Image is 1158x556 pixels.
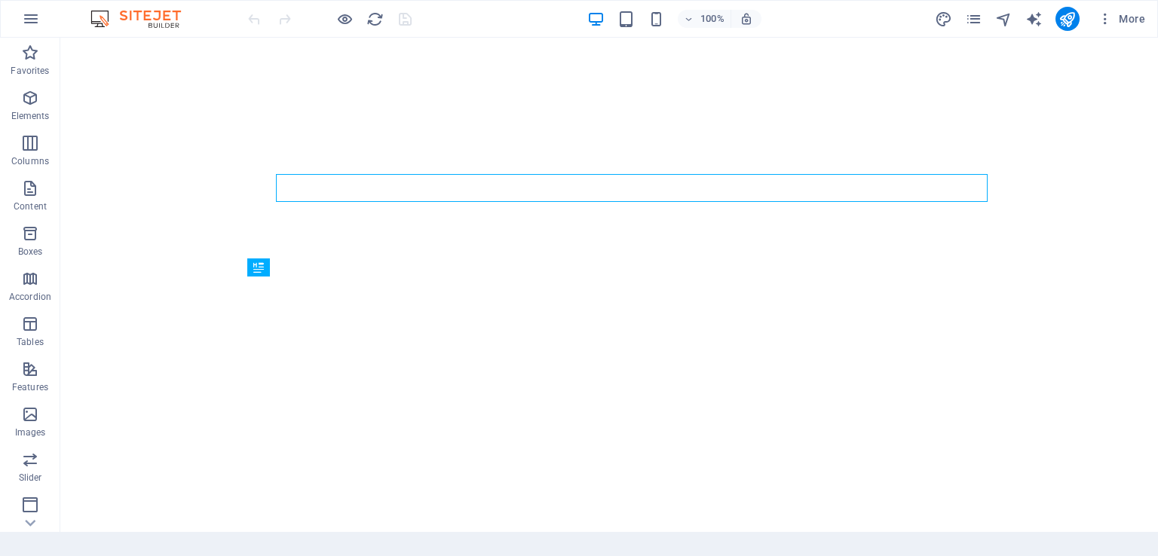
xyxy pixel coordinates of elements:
i: Design (Ctrl+Alt+Y) [935,11,952,28]
span: More [1098,11,1145,26]
button: navigator [995,10,1013,28]
h6: 100% [700,10,725,28]
img: Editor Logo [87,10,200,28]
button: Click here to leave preview mode and continue editing [335,10,354,28]
i: AI Writer [1025,11,1043,28]
p: Slider [19,472,42,484]
button: More [1092,7,1151,31]
button: 100% [678,10,731,28]
p: Favorites [11,65,49,77]
p: Features [12,381,48,393]
button: publish [1055,7,1080,31]
i: Navigator [995,11,1012,28]
button: design [935,10,953,28]
p: Boxes [18,246,43,258]
p: Accordion [9,291,51,303]
button: reload [366,10,384,28]
p: Elements [11,110,50,122]
p: Images [15,426,46,438]
p: Columns [11,155,49,167]
button: text_generator [1025,10,1043,28]
p: Tables [17,336,44,348]
p: Content [14,200,47,212]
button: pages [965,10,983,28]
i: Publish [1058,11,1076,28]
i: Pages (Ctrl+Alt+S) [965,11,982,28]
i: On resize automatically adjust zoom level to fit chosen device. [740,12,753,26]
i: Reload page [366,11,384,28]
